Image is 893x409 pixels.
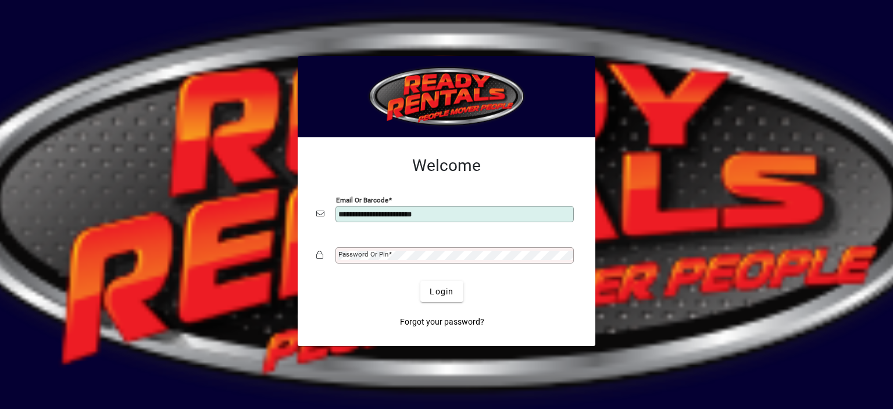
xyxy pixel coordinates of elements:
[420,281,463,302] button: Login
[336,196,388,204] mat-label: Email or Barcode
[338,250,388,258] mat-label: Password or Pin
[400,316,484,328] span: Forgot your password?
[316,156,577,176] h2: Welcome
[395,311,489,332] a: Forgot your password?
[430,286,453,298] span: Login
